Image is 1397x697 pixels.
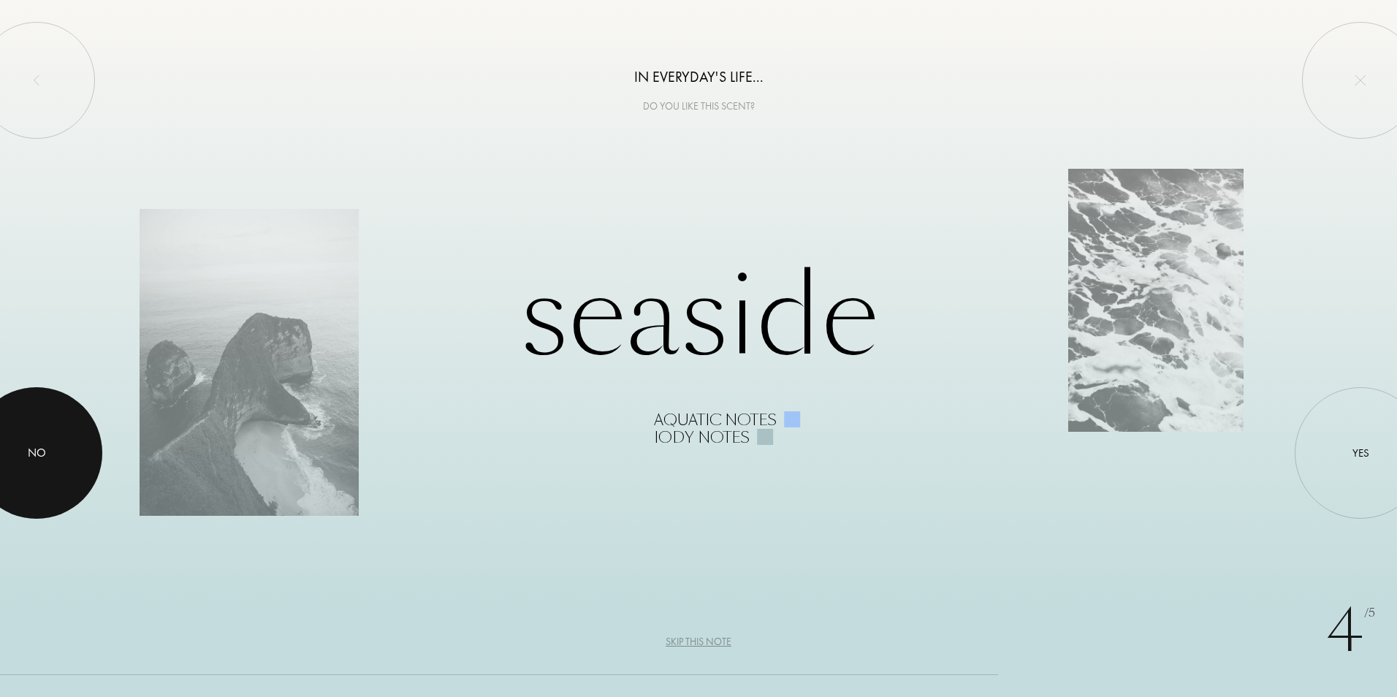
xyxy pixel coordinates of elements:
img: left_onboard.svg [31,75,42,86]
div: 4 [1326,587,1375,675]
div: Seaside [140,251,1257,446]
img: quit_onboard.svg [1355,75,1366,86]
div: No [28,444,46,462]
div: Skip this note [666,634,731,650]
div: Yes [1352,445,1369,462]
span: /5 [1364,605,1375,622]
div: Iody notes [654,429,750,446]
div: Aquatic notes [654,411,777,429]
